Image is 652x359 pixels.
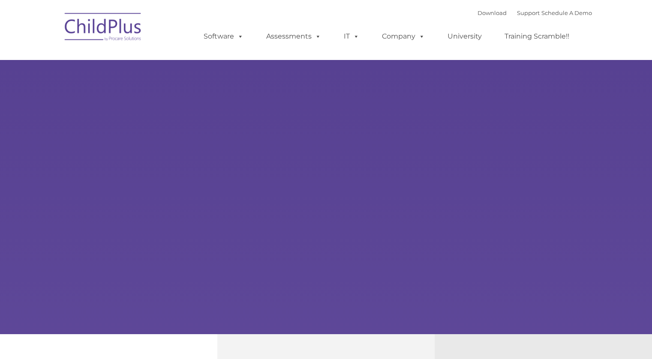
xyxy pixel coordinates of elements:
a: Download [478,9,507,16]
img: ChildPlus by Procare Solutions [60,7,146,50]
a: Company [373,28,433,45]
a: IT [335,28,368,45]
font: | [478,9,592,16]
a: Assessments [258,28,330,45]
a: Training Scramble!! [496,28,578,45]
a: Software [195,28,252,45]
a: University [439,28,490,45]
a: Support [517,9,540,16]
a: Schedule A Demo [541,9,592,16]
